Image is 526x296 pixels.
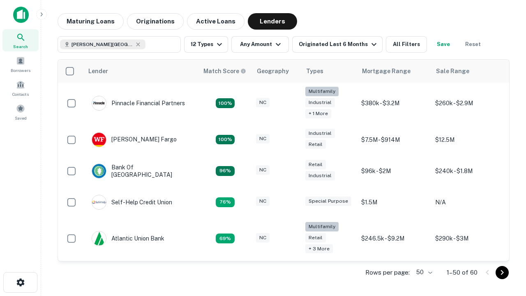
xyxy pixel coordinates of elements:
span: Search [13,43,28,50]
div: Pinnacle Financial Partners [92,96,185,111]
td: $246.5k - $9.2M [357,218,431,259]
th: Sale Range [431,60,505,83]
a: Saved [2,101,39,123]
span: [PERSON_NAME][GEOGRAPHIC_DATA], [GEOGRAPHIC_DATA] [72,41,133,48]
button: Go to next page [496,266,509,279]
a: Contacts [2,77,39,99]
div: Industrial [305,129,335,138]
button: Maturing Loans [58,13,124,30]
td: $380k - $3.2M [357,83,431,124]
img: picture [92,96,106,110]
span: Saved [15,115,27,121]
div: Matching Properties: 14, hasApolloMatch: undefined [216,166,235,176]
th: Types [301,60,357,83]
p: Rows per page: [365,268,410,277]
button: Lenders [248,13,297,30]
div: Geography [257,66,289,76]
div: Originated Last 6 Months [299,39,379,49]
div: + 3 more [305,244,333,254]
th: Lender [83,60,198,83]
th: Capitalize uses an advanced AI algorithm to match your search with the best lender. The match sco... [198,60,252,83]
th: Geography [252,60,301,83]
td: $12.5M [431,124,505,155]
div: Industrial [305,98,335,107]
div: Atlantic Union Bank [92,231,164,246]
div: Retail [305,160,326,169]
div: Matching Properties: 10, hasApolloMatch: undefined [216,234,235,243]
div: Self-help Credit Union [92,195,172,210]
p: 1–50 of 60 [447,268,478,277]
img: capitalize-icon.png [13,7,29,23]
button: 12 Types [184,36,228,53]
td: $260k - $2.9M [431,83,505,124]
h6: Match Score [203,67,245,76]
div: Multifamily [305,87,339,96]
button: Originations [127,13,184,30]
button: Any Amount [231,36,289,53]
img: picture [92,164,106,178]
div: Sale Range [436,66,469,76]
img: picture [92,231,106,245]
img: picture [92,133,106,147]
div: Special Purpose [305,197,351,206]
div: Types [306,66,323,76]
button: Active Loans [187,13,245,30]
div: NC [256,134,270,143]
div: Retail [305,140,326,149]
div: Retail [305,233,326,243]
td: N/A [431,187,505,218]
th: Mortgage Range [357,60,431,83]
img: picture [92,195,106,209]
div: Bank Of [GEOGRAPHIC_DATA] [92,164,190,178]
div: 50 [413,266,434,278]
span: Contacts [12,91,29,97]
div: NC [256,233,270,243]
div: NC [256,98,270,107]
button: Originated Last 6 Months [292,36,383,53]
div: Capitalize uses an advanced AI algorithm to match your search with the best lender. The match sco... [203,67,246,76]
div: Matching Properties: 15, hasApolloMatch: undefined [216,135,235,145]
div: Matching Properties: 26, hasApolloMatch: undefined [216,98,235,108]
span: Borrowers [11,67,30,74]
button: Save your search to get updates of matches that match your search criteria. [430,36,457,53]
td: $96k - $2M [357,155,431,187]
div: + 1 more [305,109,331,118]
div: Lender [88,66,108,76]
a: Borrowers [2,53,39,75]
div: [PERSON_NAME] Fargo [92,132,177,147]
td: $1.5M [357,187,431,218]
div: Multifamily [305,222,339,231]
td: $7.5M - $914M [357,124,431,155]
div: Matching Properties: 11, hasApolloMatch: undefined [216,197,235,207]
td: $290k - $3M [431,218,505,259]
button: Reset [460,36,486,53]
div: Mortgage Range [362,66,411,76]
div: NC [256,165,270,175]
div: NC [256,197,270,206]
iframe: Chat Widget [485,204,526,243]
a: Search [2,29,39,51]
div: Industrial [305,171,335,180]
button: All Filters [386,36,427,53]
td: $240k - $1.8M [431,155,505,187]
